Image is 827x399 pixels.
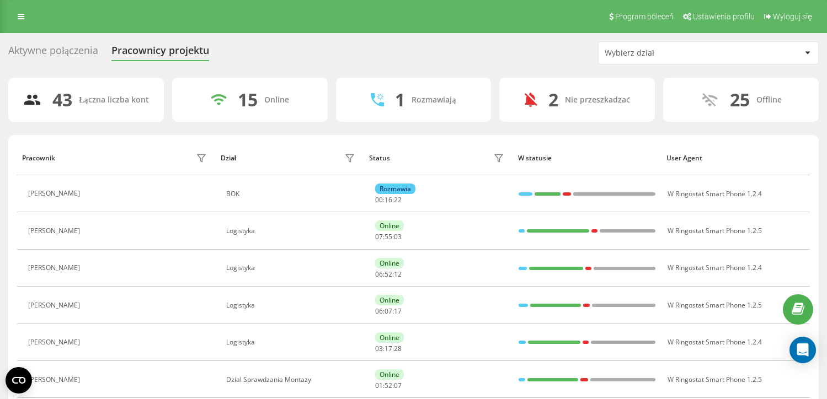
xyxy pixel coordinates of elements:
[394,306,402,316] span: 17
[668,263,762,272] span: W Ringostat Smart Phone 1.2.4
[395,89,405,110] div: 1
[28,227,83,235] div: [PERSON_NAME]
[221,154,236,162] div: Dział
[668,300,762,310] span: W Ringostat Smart Phone 1.2.5
[375,232,383,241] span: 07
[375,381,383,390] span: 01
[668,226,762,235] span: W Ringostat Smart Phone 1.2.5
[789,337,816,363] div: Open Intercom Messenger
[28,264,83,272] div: [PERSON_NAME]
[375,369,404,380] div: Online
[375,258,404,268] div: Online
[375,195,383,204] span: 00
[375,271,402,278] div: : :
[605,48,737,58] div: Wybierz dział
[375,332,404,343] div: Online
[375,220,404,231] div: Online
[385,381,392,390] span: 52
[52,89,72,110] div: 43
[394,269,402,279] span: 12
[394,195,402,204] span: 22
[548,89,558,110] div: 2
[375,306,383,316] span: 06
[375,295,404,305] div: Online
[385,269,392,279] span: 52
[369,154,390,162] div: Status
[375,196,402,204] div: : :
[773,12,812,21] span: Wyloguj się
[28,376,83,384] div: [PERSON_NAME]
[375,344,383,353] span: 03
[22,154,55,162] div: Pracownik
[375,184,415,194] div: Rozmawia
[668,337,762,347] span: W Ringostat Smart Phone 1.2.4
[375,233,402,241] div: : :
[668,189,762,198] span: W Ringostat Smart Phone 1.2.4
[79,95,148,105] div: Łączna liczba kont
[394,344,402,353] span: 28
[385,195,392,204] span: 16
[730,89,750,110] div: 25
[615,12,674,21] span: Program poleceń
[385,232,392,241] span: 55
[264,95,289,105] div: Online
[565,95,630,105] div: Nie przeszkadzać
[238,89,258,110] div: 15
[28,190,83,197] div: [PERSON_NAME]
[385,344,392,353] span: 17
[28,301,83,309] div: [PERSON_NAME]
[226,376,358,384] div: Dzial Sprawdzania Montazy
[28,338,83,346] div: [PERSON_NAME]
[226,338,358,346] div: Logistyka
[111,45,209,62] div: Pracownicy projektu
[385,306,392,316] span: 07
[693,12,755,21] span: Ustawienia profilu
[394,232,402,241] span: 03
[668,375,762,384] span: W Ringostat Smart Phone 1.2.5
[518,154,657,162] div: W statusie
[8,45,98,62] div: Aktywne połączenia
[226,264,358,272] div: Logistyka
[756,95,782,105] div: Offline
[666,154,805,162] div: User Agent
[412,95,456,105] div: Rozmawiają
[6,367,32,393] button: Open CMP widget
[226,190,358,198] div: BOK
[375,345,402,353] div: : :
[375,308,402,315] div: : :
[375,269,383,279] span: 06
[226,227,358,235] div: Logistyka
[226,301,358,309] div: Logistyka
[394,381,402,390] span: 07
[375,382,402,390] div: : :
